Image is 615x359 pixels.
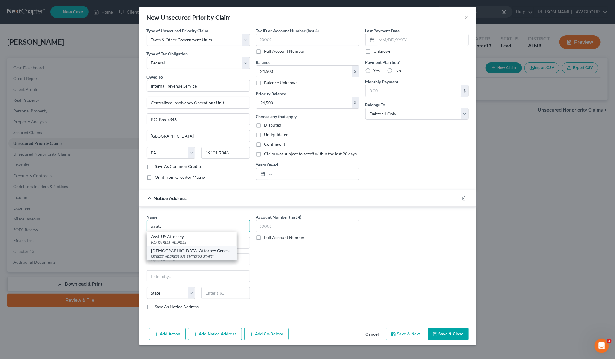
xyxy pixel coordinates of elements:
[256,59,271,65] label: Balance
[461,85,468,97] div: $
[377,34,468,46] input: MM/DD/YYYY
[428,328,469,340] button: Save & Close
[264,142,285,147] span: Contingent
[464,14,469,21] button: ×
[595,339,609,353] iframe: Intercom live chat
[396,68,401,73] span: No
[155,175,206,180] span: Omit from Creditor Matrix
[147,130,250,142] input: Enter city...
[267,168,359,180] input: --
[147,214,158,220] span: Name
[151,240,232,245] div: P.O. [STREET_ADDRESS]
[264,48,305,54] label: Full Account Number
[256,34,359,46] input: XXXX
[188,328,242,340] button: Add Notice Address
[256,162,278,168] label: Years Owed
[256,220,359,232] input: XXXX
[147,80,250,92] input: Search creditor by name...
[147,13,231,22] div: New Unsecured Priority Claim
[264,235,305,241] label: Full Account Number
[256,113,298,120] label: Choose any that apply:
[352,66,359,77] div: $
[155,304,199,310] label: Save As Notice Address
[147,97,250,108] input: Enter address...
[256,97,352,109] input: 0.00
[151,248,232,254] div: [DEMOGRAPHIC_DATA] Attorney General
[365,59,469,65] label: Payment Plan Set?
[256,214,302,220] label: Account Number (last 4)
[374,68,380,73] span: Yes
[365,79,399,85] label: Monthly Payment
[264,80,298,86] label: Balance Unknown
[147,74,163,79] span: Owed To
[151,234,232,240] div: Asst. US Attorney
[147,220,250,232] input: Search By Name
[365,28,400,34] label: Last Payment Date
[607,339,612,343] span: 1
[151,254,232,259] div: [STREET_ADDRESS][US_STATE][US_STATE]
[147,114,250,125] input: Apt, Suite, etc...
[264,151,357,156] span: Claim was subject to setoff within the last 90 days
[365,102,385,107] span: Belongs To
[147,51,188,56] span: Type of Tax Obligation
[155,163,205,169] label: Save As Common Creditor
[366,85,461,97] input: 0.00
[147,28,209,33] span: Type of Unsecured Priority Claim
[256,66,352,77] input: 0.00
[154,195,187,201] span: Notice Address
[147,271,250,282] input: Enter city...
[361,328,384,340] button: Cancel
[244,328,289,340] button: Add Co-Debtor
[201,147,250,159] input: Enter zip...
[264,132,289,137] span: Unliquidated
[256,91,286,97] label: Priority Balance
[386,328,425,340] button: Save & New
[201,287,250,299] input: Enter zip..
[352,97,359,109] div: $
[264,122,282,127] span: Disputed
[256,28,319,34] label: Tax ID or Account Number (last 4)
[149,328,186,340] button: Add Action
[374,48,392,54] label: Unknown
